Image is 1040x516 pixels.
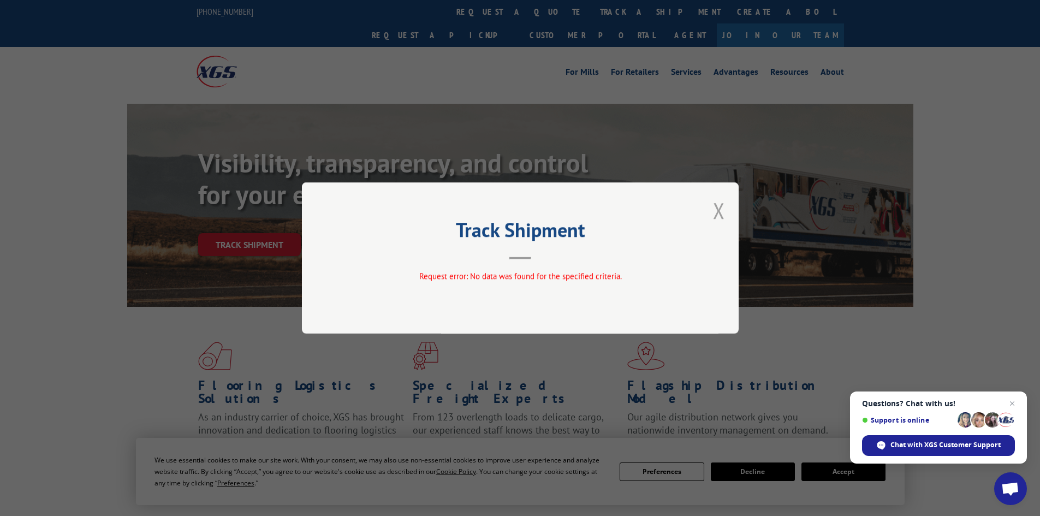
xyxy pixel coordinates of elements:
[862,416,954,424] span: Support is online
[994,472,1027,505] div: Open chat
[713,196,725,225] button: Close modal
[419,271,621,281] span: Request error: No data was found for the specified criteria.
[862,435,1015,456] div: Chat with XGS Customer Support
[890,440,1001,450] span: Chat with XGS Customer Support
[862,399,1015,408] span: Questions? Chat with us!
[1006,397,1019,410] span: Close chat
[356,222,684,243] h2: Track Shipment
